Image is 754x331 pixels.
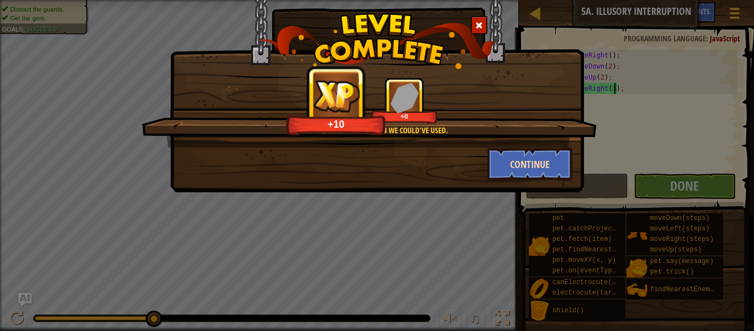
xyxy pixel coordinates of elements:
div: +10 [289,118,383,130]
div: Exactly the kind of diversion we could've used. [194,125,543,136]
button: Continue [487,148,573,181]
div: +0 [373,112,436,120]
img: reward_icon_xp.png [312,78,361,113]
img: level_complete.png [259,13,496,69]
img: reward_icon_gems.png [390,82,419,113]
